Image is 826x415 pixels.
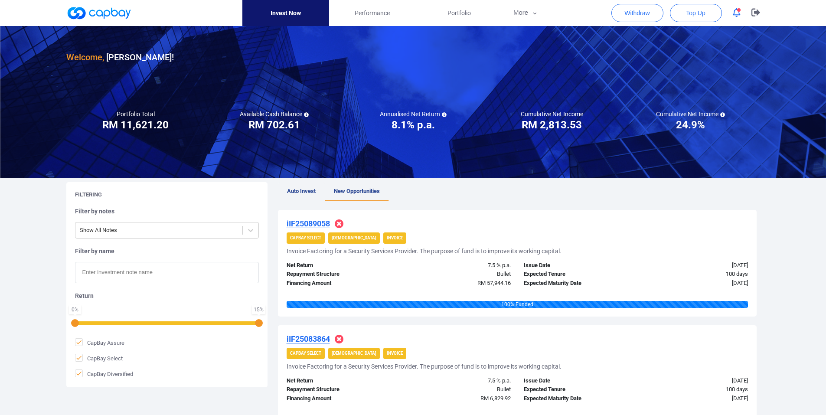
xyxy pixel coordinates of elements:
span: Performance [355,8,390,18]
strong: Invoice [387,351,403,356]
div: 15 % [254,307,264,312]
h5: Filter by name [75,247,259,255]
u: iIF25083864 [287,334,330,343]
strong: Invoice [387,235,403,240]
h3: RM 702.61 [248,118,300,132]
h3: [PERSON_NAME] ! [66,50,174,64]
strong: [DEMOGRAPHIC_DATA] [332,351,376,356]
h3: 8.1% p.a. [392,118,435,132]
div: Expected Maturity Date [517,394,636,403]
h5: Annualised Net Return [380,110,447,118]
div: [DATE] [636,279,754,288]
h5: Available Cash Balance [240,110,309,118]
button: Withdraw [611,4,663,22]
div: Expected Maturity Date [517,279,636,288]
span: Welcome, [66,52,104,62]
span: Portfolio [447,8,471,18]
h5: Cumulative Net Income [521,110,583,118]
span: Top Up [686,9,705,17]
div: 7.5 % p.a. [398,261,517,270]
div: Net Return [280,376,399,386]
h3: RM 11,621.20 [102,118,169,132]
h3: RM 2,813.53 [522,118,582,132]
input: Enter investment note name [75,262,259,283]
div: 7.5 % p.a. [398,376,517,386]
div: [DATE] [636,394,754,403]
div: Net Return [280,261,399,270]
h5: Invoice Factoring for a Security Services Provider. The purpose of fund is to improve its working... [287,247,562,255]
span: CapBay Select [75,354,123,363]
h5: Invoice Factoring for a Security Services Provider. The purpose of fund is to improve its working... [287,363,562,370]
div: 0 % [71,307,79,312]
strong: [DEMOGRAPHIC_DATA] [332,235,376,240]
span: RM 6,829.92 [480,395,511,402]
h3: 24.9% [676,118,705,132]
span: CapBay Assure [75,338,124,347]
div: Bullet [398,270,517,279]
div: [DATE] [636,376,754,386]
div: Financing Amount [280,279,399,288]
h5: Filtering [75,191,102,199]
h5: Cumulative Net Income [656,110,725,118]
span: Auto Invest [287,188,316,194]
div: Repayment Structure [280,270,399,279]
h5: Filter by notes [75,207,259,215]
span: New Opportunities [334,188,380,194]
h5: Return [75,292,259,300]
span: CapBay Diversified [75,369,133,378]
div: Issue Date [517,261,636,270]
span: RM 57,944.16 [477,280,511,286]
div: Bullet [398,385,517,394]
div: 100 % Funded [287,301,748,308]
div: Repayment Structure [280,385,399,394]
div: 100 days [636,385,754,394]
button: Top Up [670,4,722,22]
div: 100 days [636,270,754,279]
div: Expected Tenure [517,270,636,279]
div: Financing Amount [280,394,399,403]
strong: CapBay Select [290,351,321,356]
div: Issue Date [517,376,636,386]
u: iIF25089058 [287,219,330,228]
strong: CapBay Select [290,235,321,240]
h5: Portfolio Total [117,110,155,118]
div: Expected Tenure [517,385,636,394]
div: [DATE] [636,261,754,270]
